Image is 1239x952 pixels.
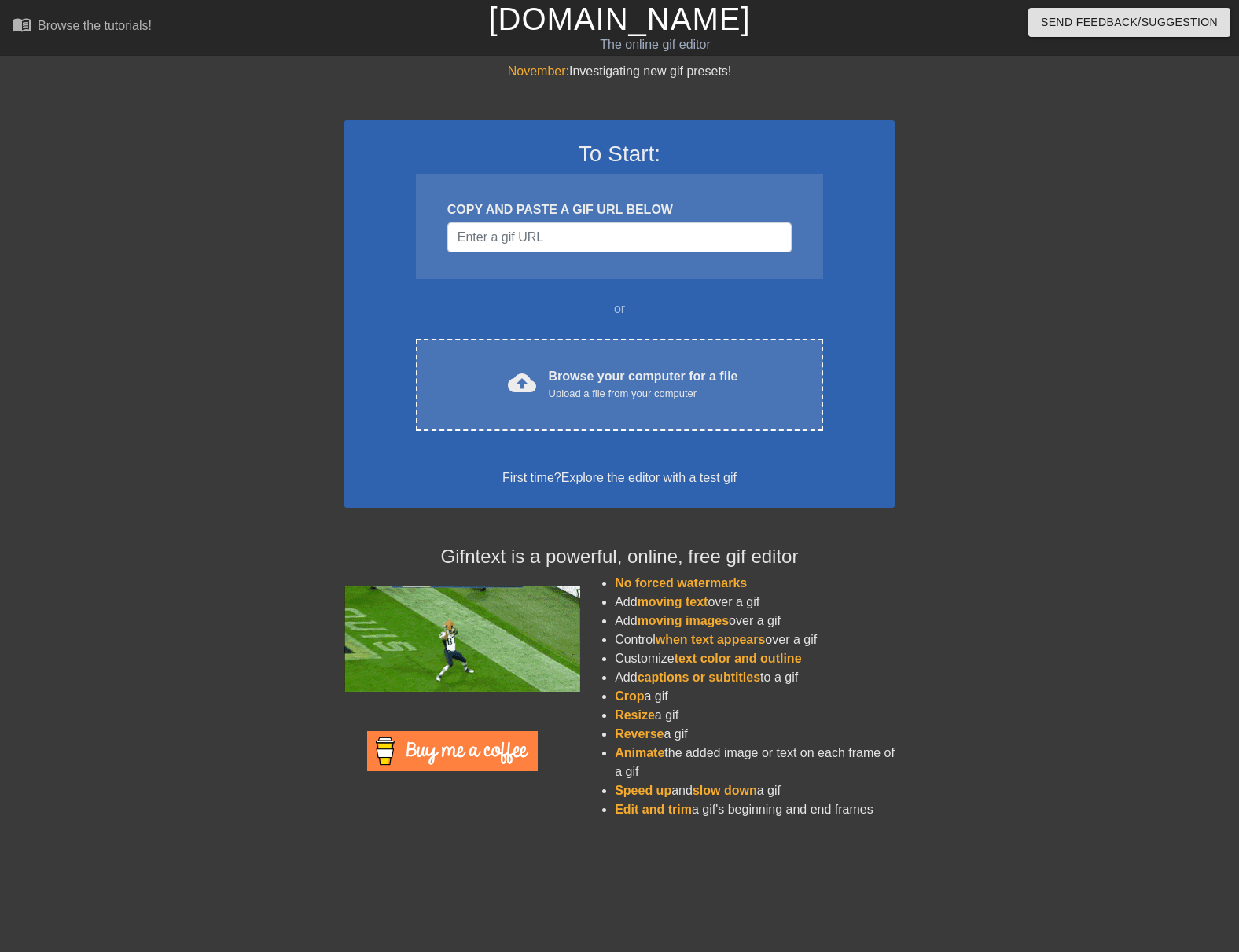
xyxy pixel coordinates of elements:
div: Upload a file from your computer [549,386,738,402]
span: Speed up [615,784,671,797]
a: Explore the editor with a test gif [561,471,737,484]
li: Add over a gif [615,593,895,612]
span: moving text [638,595,708,608]
li: Customize [615,649,895,668]
div: The online gif editor [421,35,889,54]
span: Resize [615,708,655,722]
span: Crop [615,689,644,703]
div: Browse your computer for a file [549,367,738,402]
div: COPY AND PASTE A GIF URL BELOW [447,200,792,219]
h4: Gifntext is a powerful, online, free gif editor [344,546,895,568]
div: Browse the tutorials! [38,19,152,32]
li: a gif [615,725,895,744]
div: or [385,300,854,318]
span: moving images [638,614,729,627]
li: a gif [615,706,895,725]
span: menu_book [13,15,31,34]
li: and a gif [615,781,895,800]
span: Send Feedback/Suggestion [1041,13,1218,32]
span: Reverse [615,727,664,741]
button: Send Feedback/Suggestion [1028,8,1230,37]
span: when text appears [656,633,766,646]
span: Edit and trim [615,803,692,816]
li: the added image or text on each frame of a gif [615,744,895,781]
span: Animate [615,746,664,759]
a: Browse the tutorials! [13,15,152,39]
img: Buy Me A Coffee [367,731,538,771]
input: Username [447,222,792,252]
a: [DOMAIN_NAME] [488,2,750,36]
span: cloud_upload [508,369,536,397]
li: Control over a gif [615,630,895,649]
div: Investigating new gif presets! [344,62,895,81]
li: a gif [615,687,895,706]
span: captions or subtitles [638,671,760,684]
div: First time? [365,469,874,487]
h3: To Start: [365,141,874,167]
img: football_small.gif [344,586,580,692]
li: Add over a gif [615,612,895,630]
span: slow down [693,784,757,797]
span: No forced watermarks [615,576,747,590]
span: text color and outline [675,652,802,665]
li: Add to a gif [615,668,895,687]
li: a gif's beginning and end frames [615,800,895,819]
span: November: [508,64,569,78]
